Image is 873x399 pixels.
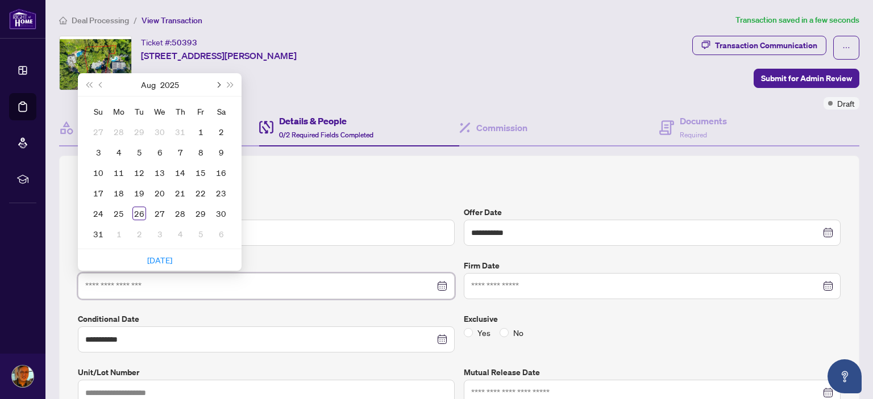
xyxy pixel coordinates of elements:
td: 2025-07-29 [129,121,149,142]
td: 2025-09-01 [109,224,129,244]
div: 30 [153,125,167,138]
div: 13 [153,166,167,179]
td: 2025-08-22 [190,183,211,203]
div: 2 [214,125,228,138]
label: Conditional Date [78,313,455,325]
h4: Commission [476,121,527,135]
div: 5 [132,145,146,159]
div: Transaction Communication [715,36,817,54]
div: 29 [132,125,146,138]
th: We [149,101,170,121]
div: 28 [173,207,187,220]
td: 2025-08-10 [88,162,109,183]
th: Sa [211,101,231,121]
div: 4 [112,145,126,159]
td: 2025-08-24 [88,203,109,224]
div: 23 [214,186,228,200]
td: 2025-08-09 [211,142,231,162]
td: 2025-08-07 [170,142,190,162]
label: Exclusive [464,313,841,325]
td: 2025-08-03 [88,142,109,162]
td: 2025-08-28 [170,203,190,224]
td: 2025-08-27 [149,203,170,224]
span: home [59,16,67,24]
div: 19 [132,186,146,200]
label: Unit/Lot Number [78,366,455,379]
td: 2025-07-30 [149,121,170,142]
td: 2025-08-14 [170,162,190,183]
span: Yes [473,326,495,339]
div: Ticket #: [141,36,197,49]
td: 2025-09-05 [190,224,211,244]
td: 2025-08-26 [129,203,149,224]
td: 2025-08-31 [88,224,109,244]
div: 1 [112,227,126,241]
button: Open asap [828,359,862,393]
button: Transaction Communication [692,36,826,55]
div: 15 [194,166,207,179]
button: Submit for Admin Review [754,69,859,88]
td: 2025-08-17 [88,183,109,203]
td: 2025-08-25 [109,203,129,224]
div: 31 [173,125,187,138]
img: IMG-W12360019_1.jpg [60,36,131,90]
th: Mo [109,101,129,121]
h4: Documents [680,114,727,128]
td: 2025-07-28 [109,121,129,142]
h2: Trade Details [78,174,841,192]
button: Next month (PageDown) [211,73,224,96]
div: 30 [214,207,228,220]
label: Firm Date [464,259,841,272]
div: 14 [173,166,187,179]
td: 2025-09-03 [149,224,170,244]
td: 2025-08-21 [170,183,190,203]
article: Transaction saved in a few seconds [735,14,859,27]
div: 5 [194,227,207,241]
div: 26 [132,207,146,220]
label: Sold Price [78,206,455,219]
div: 3 [153,227,167,241]
span: ellipsis [842,44,850,52]
td: 2025-08-02 [211,121,231,142]
div: 2 [132,227,146,241]
div: 1 [194,125,207,138]
td: 2025-08-08 [190,142,211,162]
td: 2025-08-01 [190,121,211,142]
td: 2025-08-12 [129,162,149,183]
button: Next year (Control + right) [225,73,237,96]
td: 2025-07-27 [88,121,109,142]
th: Su [88,101,109,121]
td: 2025-08-16 [211,162,231,183]
label: Closing Date [78,259,455,272]
h4: Details & People [279,114,373,128]
td: 2025-08-30 [211,203,231,224]
div: 28 [112,125,126,138]
label: Offer Date [464,206,841,219]
div: 6 [153,145,167,159]
span: [STREET_ADDRESS][PERSON_NAME] [141,49,297,62]
td: 2025-08-23 [211,183,231,203]
button: Last year (Control + left) [82,73,95,96]
div: 9 [214,145,228,159]
div: 25 [112,207,126,220]
img: logo [9,9,36,30]
span: Draft [837,97,855,110]
div: 12 [132,166,146,179]
img: Profile Icon [12,366,34,387]
td: 2025-08-11 [109,162,129,183]
td: 2025-08-13 [149,162,170,183]
div: 17 [92,186,105,200]
td: 2025-08-06 [149,142,170,162]
th: Fr [190,101,211,121]
div: 24 [92,207,105,220]
td: 2025-08-04 [109,142,129,162]
span: View Transaction [142,15,202,26]
div: 6 [214,227,228,241]
div: 8 [194,145,207,159]
a: [DATE] [147,255,172,265]
td: 2025-07-31 [170,121,190,142]
td: 2025-08-15 [190,162,211,183]
div: 4 [173,227,187,241]
span: No [509,326,528,339]
td: 2025-09-04 [170,224,190,244]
